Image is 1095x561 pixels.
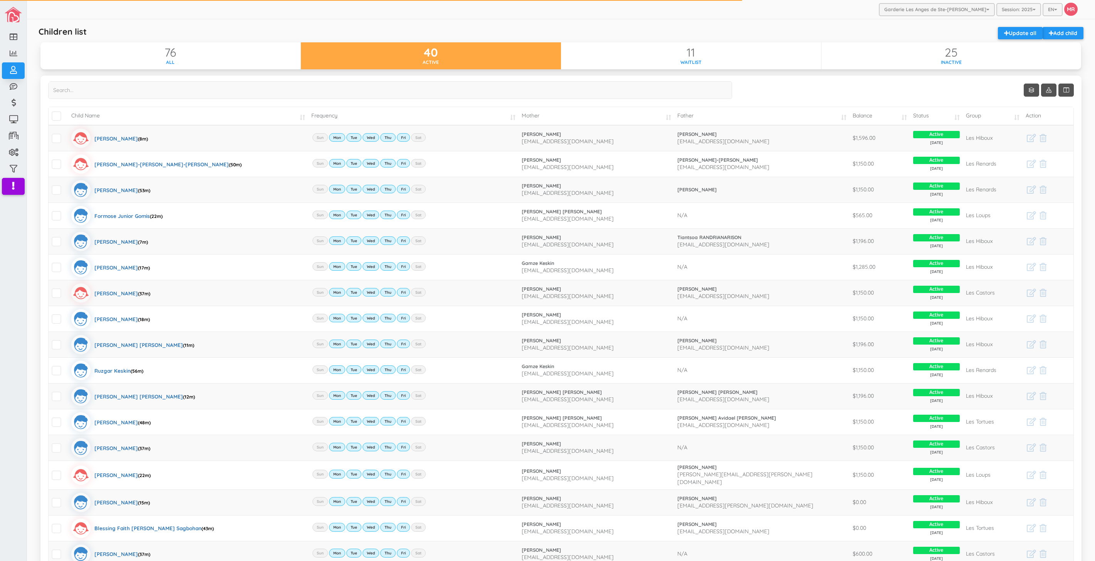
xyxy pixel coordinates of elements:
[913,243,960,249] span: [DATE]
[674,357,850,383] td: N/A
[183,394,195,400] span: (12m)
[677,241,769,248] span: [EMAIL_ADDRESS][DOMAIN_NAME]
[71,466,151,485] a: [PERSON_NAME](22m)
[913,295,960,300] span: [DATE]
[71,180,91,199] img: boyicon.svg
[71,154,242,174] a: [PERSON_NAME]-[PERSON_NAME]-[PERSON_NAME](50m)
[329,443,345,451] label: Mon
[522,415,671,422] a: [PERSON_NAME] [PERSON_NAME]
[346,288,361,296] label: Tue
[94,438,150,457] div: [PERSON_NAME]
[963,306,1023,332] td: Les Hiboux
[71,232,148,251] a: [PERSON_NAME](7m)
[821,46,1082,59] div: 25
[94,258,150,277] div: [PERSON_NAME]
[963,254,1023,280] td: Les Hiboux
[913,166,960,171] span: [DATE]
[346,340,361,348] label: Tue
[522,521,671,528] a: [PERSON_NAME]
[39,27,87,36] h5: Children list
[363,497,379,506] label: Wed
[138,265,150,271] span: (17m)
[346,549,361,557] label: Tue
[363,314,379,322] label: Wed
[138,317,150,322] span: (18m)
[913,140,960,146] span: [DATE]
[913,192,960,197] span: [DATE]
[522,157,671,164] a: [PERSON_NAME]
[329,365,345,374] label: Mon
[68,107,308,125] td: Child Name: activate to sort column ascending
[94,493,150,512] div: [PERSON_NAME]
[677,464,846,471] a: [PERSON_NAME]
[312,443,328,451] label: Sun
[5,7,22,22] img: image
[674,254,850,280] td: N/A
[397,470,410,478] label: Fri
[411,523,426,531] label: Sat
[397,443,410,451] label: Fri
[850,151,910,177] td: $1,150.00
[363,340,379,348] label: Wed
[346,314,361,322] label: Tue
[913,286,960,293] span: Active
[963,151,1023,177] td: Les Renards
[94,309,150,328] div: [PERSON_NAME]
[411,288,426,296] label: Sat
[397,340,410,348] label: Fri
[71,232,91,251] img: boyicon.svg
[138,472,151,478] span: (22m)
[677,495,846,502] a: [PERSON_NAME]
[346,391,361,400] label: Tue
[411,211,426,219] label: Sat
[312,211,328,219] label: Sun
[677,337,846,344] a: [PERSON_NAME]
[40,59,301,65] div: All
[312,185,328,193] label: Sun
[380,443,396,451] label: Thu
[522,311,671,318] a: [PERSON_NAME]
[411,497,426,506] label: Sat
[850,306,910,332] td: $1,150.00
[363,391,379,400] label: Wed
[94,232,148,251] div: [PERSON_NAME]
[346,365,361,374] label: Tue
[71,438,150,457] a: [PERSON_NAME](37m)
[138,500,150,506] span: (15m)
[329,133,345,142] label: Mon
[522,389,671,396] a: [PERSON_NAME] [PERSON_NAME]
[138,188,150,193] span: (53m)
[380,340,396,348] label: Thu
[363,262,379,271] label: Wed
[380,185,396,193] label: Thu
[522,396,614,403] span: [EMAIL_ADDRESS][DOMAIN_NAME]
[522,267,614,274] span: [EMAIL_ADDRESS][DOMAIN_NAME]
[94,335,194,354] div: [PERSON_NAME] [PERSON_NAME]
[677,186,846,193] a: [PERSON_NAME]
[380,133,396,142] label: Thu
[329,549,345,557] label: Mon
[522,138,614,145] span: [EMAIL_ADDRESS][DOMAIN_NAME]
[312,314,328,322] label: Sun
[346,443,361,451] label: Tue
[1023,107,1073,125] td: Action
[963,357,1023,383] td: Les Renards
[71,154,91,174] img: girlicon.svg
[522,286,671,293] a: [PERSON_NAME]
[397,314,410,322] label: Fri
[71,361,143,380] a: Ruzgar Keskin(56m)
[346,133,361,142] label: Tue
[913,363,960,370] span: Active
[963,203,1023,228] td: Les Loups
[397,549,410,557] label: Fri
[71,493,150,512] a: [PERSON_NAME](15m)
[94,206,163,225] div: Formose Junior Gomis
[963,228,1023,254] td: Les Hiboux
[312,159,328,167] label: Sun
[411,443,426,451] label: Sat
[522,189,614,196] span: [EMAIL_ADDRESS][DOMAIN_NAME]
[913,131,960,138] span: Active
[821,59,1082,65] div: Inactive
[674,306,850,332] td: N/A
[380,365,396,374] label: Thu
